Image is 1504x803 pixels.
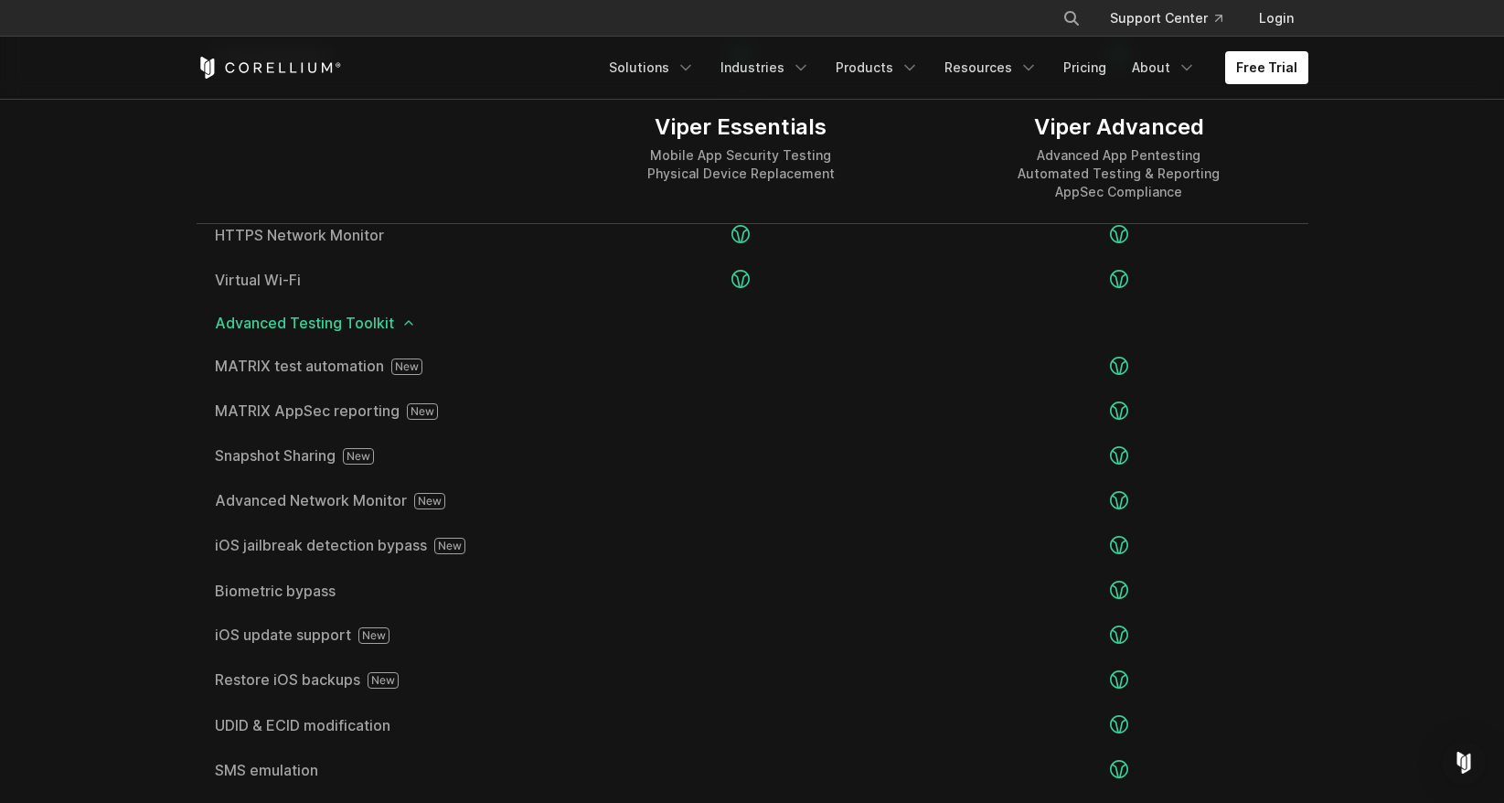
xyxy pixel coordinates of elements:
[215,228,534,242] a: HTTPS Network Monitor
[215,718,534,733] a: UDID & ECID modification
[598,51,706,84] a: Solutions
[1018,113,1220,141] div: Viper Advanced
[215,273,534,287] a: Virtual Wi-Fi
[647,146,835,183] div: Mobile App Security Testing Physical Device Replacement
[1225,51,1308,84] a: Free Trial
[1244,2,1308,35] a: Login
[215,316,1290,330] span: Advanced Testing Toolkit
[1040,2,1308,35] div: Navigation Menu
[1121,51,1207,84] a: About
[1052,51,1117,84] a: Pricing
[1442,741,1486,785] div: Open Intercom Messenger
[215,672,534,689] a: Restore iOS backups
[215,493,534,509] a: Advanced Network Monitor
[215,403,534,420] a: MATRIX AppSec reporting
[1018,146,1220,201] div: Advanced App Pentesting Automated Testing & Reporting AppSec Compliance
[215,627,534,644] a: iOS update support
[215,538,534,554] span: iOS jailbreak detection bypass
[1095,2,1237,35] a: Support Center
[647,113,835,141] div: Viper Essentials
[709,51,821,84] a: Industries
[598,51,1308,84] div: Navigation Menu
[197,57,342,79] a: Corellium Home
[215,763,534,777] a: SMS emulation
[825,51,930,84] a: Products
[215,448,534,465] a: Snapshot Sharing
[215,359,534,375] a: MATRIX test automation
[1055,2,1088,35] button: Search
[215,584,534,598] a: Biometric bypass
[933,51,1049,84] a: Resources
